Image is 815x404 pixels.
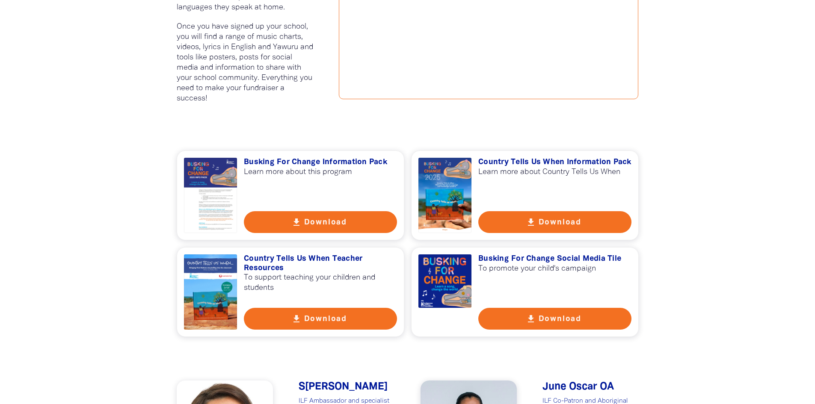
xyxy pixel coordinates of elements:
[478,211,631,233] button: get_app Download
[291,217,302,227] i: get_app
[526,217,536,227] i: get_app
[291,314,302,324] i: get_app
[244,158,397,167] h3: Busking For Change Information Pack
[542,382,614,392] span: June Oscar OA
[478,254,631,264] h3: Busking For Change Social Media Tile
[478,158,631,167] h3: Country Tells Us When Information Pack
[299,382,388,392] span: S﻿[PERSON_NAME]
[244,308,397,330] button: get_app Download
[244,211,397,233] button: get_app Download
[244,254,397,273] h3: Country Tells Us When Teacher Resources
[526,314,536,324] i: get_app
[177,22,314,104] p: Once you have signed up your school, you will find a range of music charts, videos, lyrics in Eng...
[478,308,631,330] button: get_app Download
